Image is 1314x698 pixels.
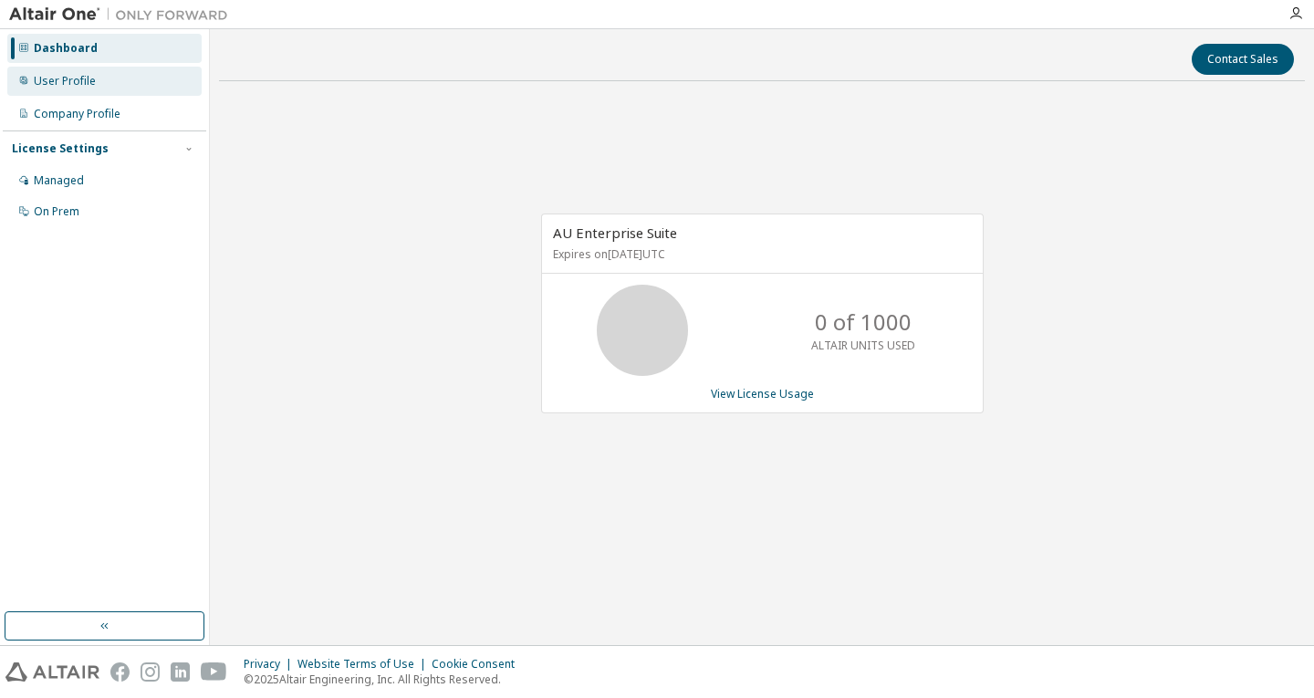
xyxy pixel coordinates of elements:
button: Contact Sales [1192,44,1294,75]
img: instagram.svg [141,662,160,682]
img: Altair One [9,5,237,24]
div: Managed [34,173,84,188]
div: Dashboard [34,41,98,56]
div: Cookie Consent [432,657,526,672]
img: altair_logo.svg [5,662,99,682]
div: On Prem [34,204,79,219]
div: Company Profile [34,107,120,121]
a: View License Usage [711,386,814,401]
p: Expires on [DATE] UTC [553,246,967,262]
img: linkedin.svg [171,662,190,682]
div: Privacy [244,657,297,672]
p: 0 of 1000 [815,307,912,338]
img: facebook.svg [110,662,130,682]
span: AU Enterprise Suite [553,224,677,242]
p: © 2025 Altair Engineering, Inc. All Rights Reserved. [244,672,526,687]
div: User Profile [34,74,96,89]
p: ALTAIR UNITS USED [811,338,915,353]
div: Website Terms of Use [297,657,432,672]
img: youtube.svg [201,662,227,682]
div: License Settings [12,141,109,156]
